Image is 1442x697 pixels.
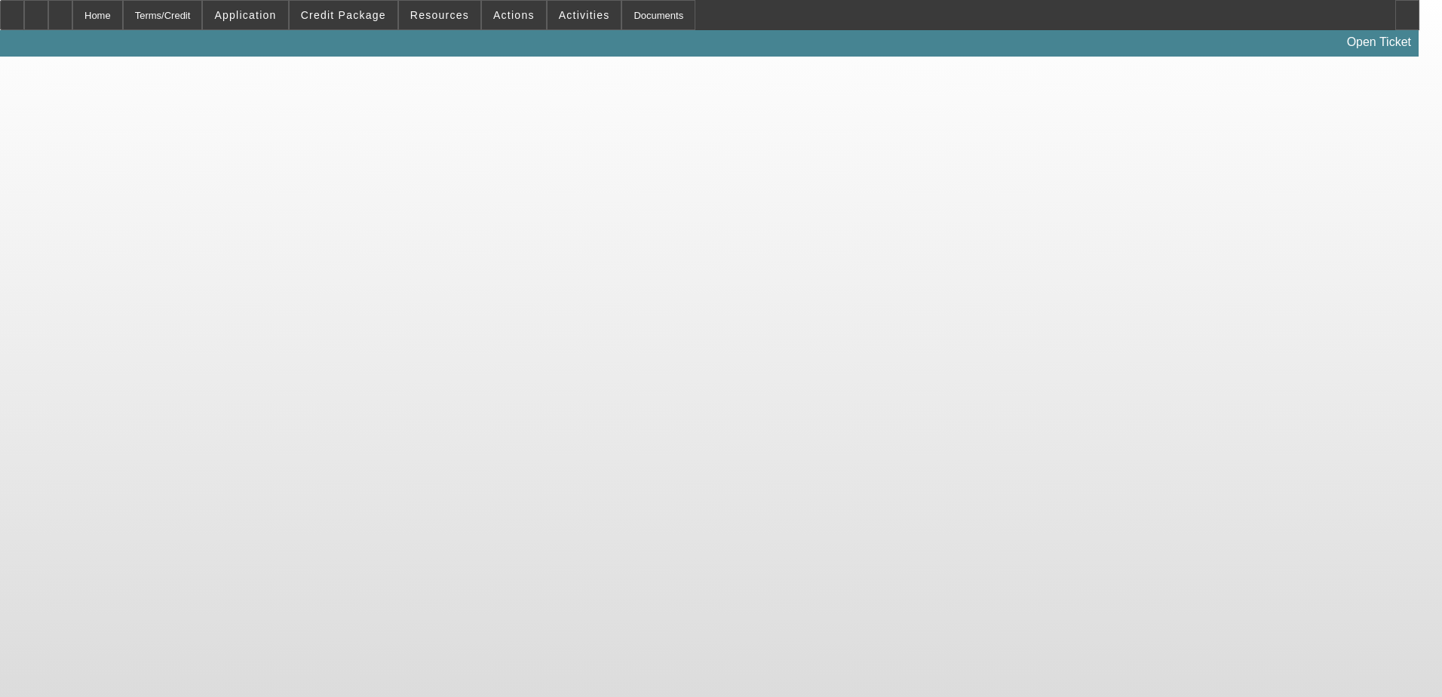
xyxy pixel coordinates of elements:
span: Application [214,9,276,21]
button: Actions [482,1,546,29]
a: Open Ticket [1341,29,1417,55]
span: Activities [559,9,610,21]
span: Actions [493,9,535,21]
button: Credit Package [290,1,397,29]
button: Resources [399,1,480,29]
span: Resources [410,9,469,21]
span: Credit Package [301,9,386,21]
button: Application [203,1,287,29]
button: Activities [548,1,621,29]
